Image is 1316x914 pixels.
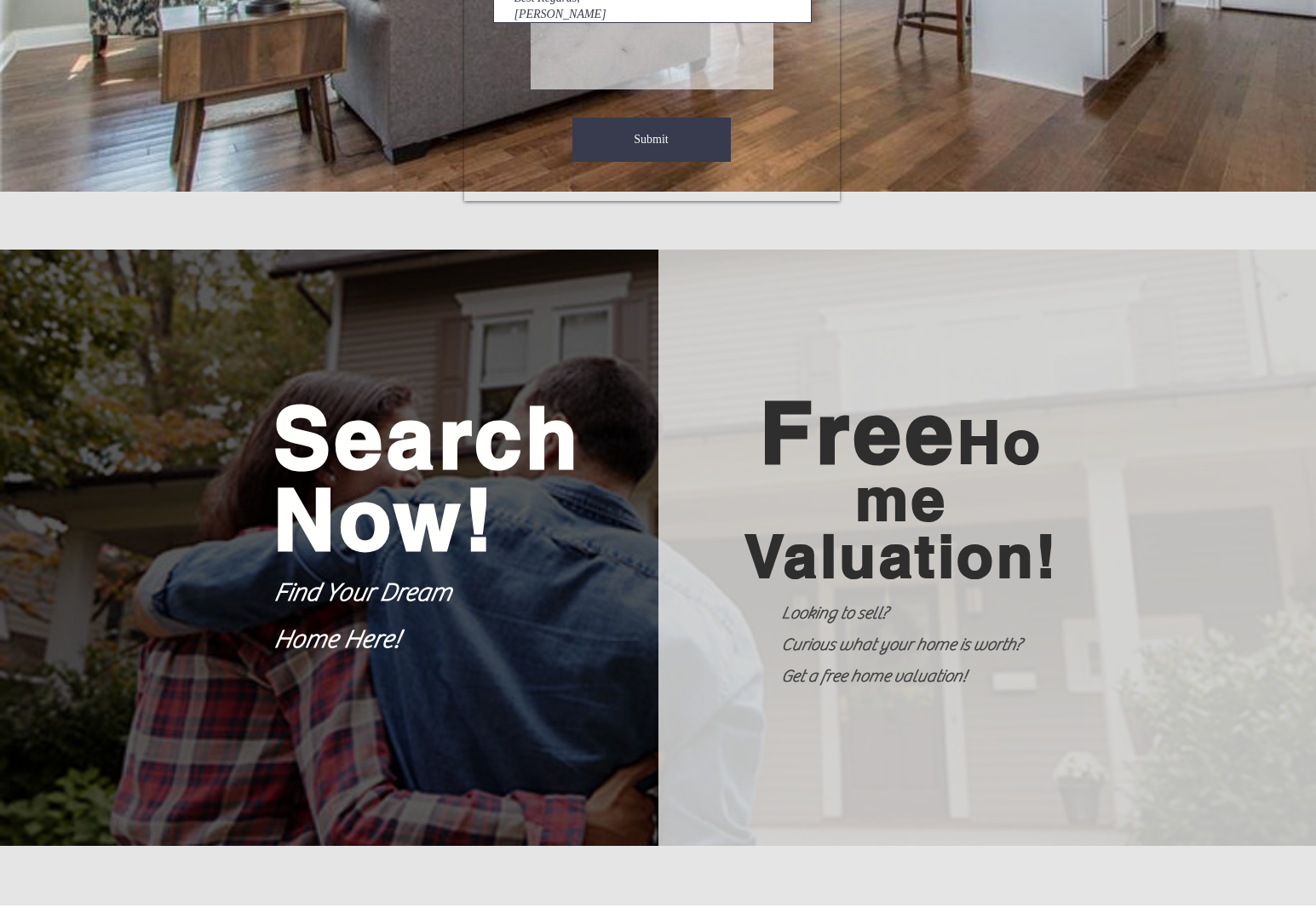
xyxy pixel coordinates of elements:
a: FreeHome Valuation! [744,411,1059,593]
a: Find Your Dream Home Here! [273,578,451,652]
iframe: Embedded Content [997,159,1076,250]
span: Search Now! [273,387,583,570]
iframe: reCAPTCHA [493,50,692,101]
span: Get a free home valuation! [781,666,966,686]
span: Home Valuation! [744,406,1059,591]
span: Find Your Dream Home Here! [273,578,451,654]
span: Submit [634,131,668,148]
span: Curious what your home is worth? [781,635,1021,654]
span: Free [760,382,957,483]
span: Looking to sell? [781,603,888,623]
button: Submit [572,118,731,162]
a: Search Now! [273,394,583,572]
